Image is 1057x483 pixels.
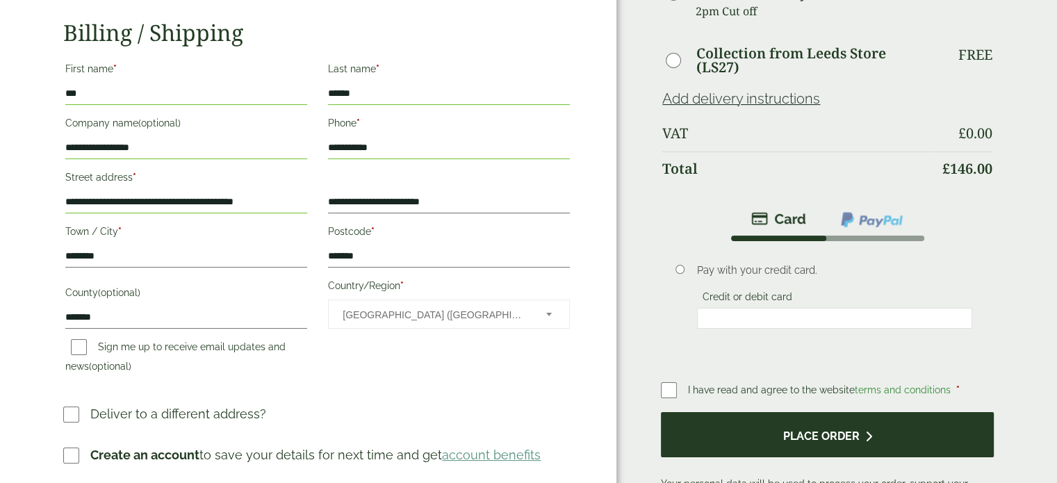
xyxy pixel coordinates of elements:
[958,124,992,142] bdi: 0.00
[688,384,953,395] span: I have read and agree to the website
[697,263,972,278] p: Pay with your credit card.
[855,384,951,395] a: terms and conditions
[133,172,136,183] abbr: required
[328,113,570,137] label: Phone
[442,448,541,462] a: account benefits
[701,312,968,325] iframe: Secure card payment input frame
[328,300,570,329] span: Country/Region
[65,59,307,83] label: First name
[138,117,181,129] span: (optional)
[328,59,570,83] label: Last name
[958,124,966,142] span: £
[65,222,307,245] label: Town / City
[662,152,933,186] th: Total
[956,384,960,395] abbr: required
[371,226,375,237] abbr: required
[662,90,820,107] a: Add delivery instructions
[328,276,570,300] label: Country/Region
[942,159,992,178] bdi: 146.00
[661,412,994,457] button: Place order
[113,63,117,74] abbr: required
[65,167,307,191] label: Street address
[90,404,266,423] p: Deliver to a different address?
[90,448,199,462] strong: Create an account
[328,222,570,245] label: Postcode
[65,113,307,137] label: Company name
[662,117,933,150] th: VAT
[63,19,572,46] h2: Billing / Shipping
[696,47,933,74] label: Collection from Leeds Store (LS27)
[65,341,286,376] label: Sign me up to receive email updates and news
[98,287,140,298] span: (optional)
[942,159,950,178] span: £
[343,300,527,329] span: United Kingdom (UK)
[90,445,541,464] p: to save your details for next time and get
[400,280,404,291] abbr: required
[958,47,992,63] p: Free
[696,1,933,22] p: 2pm Cut off
[376,63,379,74] abbr: required
[65,283,307,306] label: County
[839,211,904,229] img: ppcp-gateway.png
[697,291,798,306] label: Credit or debit card
[89,361,131,372] span: (optional)
[357,117,360,129] abbr: required
[118,226,122,237] abbr: required
[71,339,87,355] input: Sign me up to receive email updates and news(optional)
[751,211,806,227] img: stripe.png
